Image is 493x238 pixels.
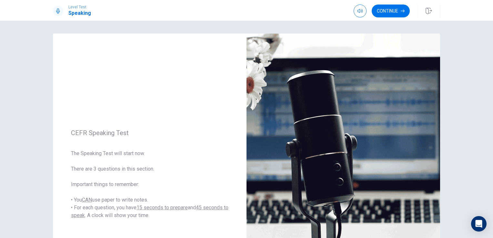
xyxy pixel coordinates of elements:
[82,197,92,203] u: CAN
[68,5,91,9] span: Level Test
[372,5,410,17] button: Continue
[68,9,91,17] h1: Speaking
[136,204,188,211] u: 15 seconds to prepare
[71,150,228,219] span: The Speaking Test will start now. There are 3 questions in this section. Important things to reme...
[471,216,487,232] div: Open Intercom Messenger
[71,129,228,137] span: CEFR Speaking Test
